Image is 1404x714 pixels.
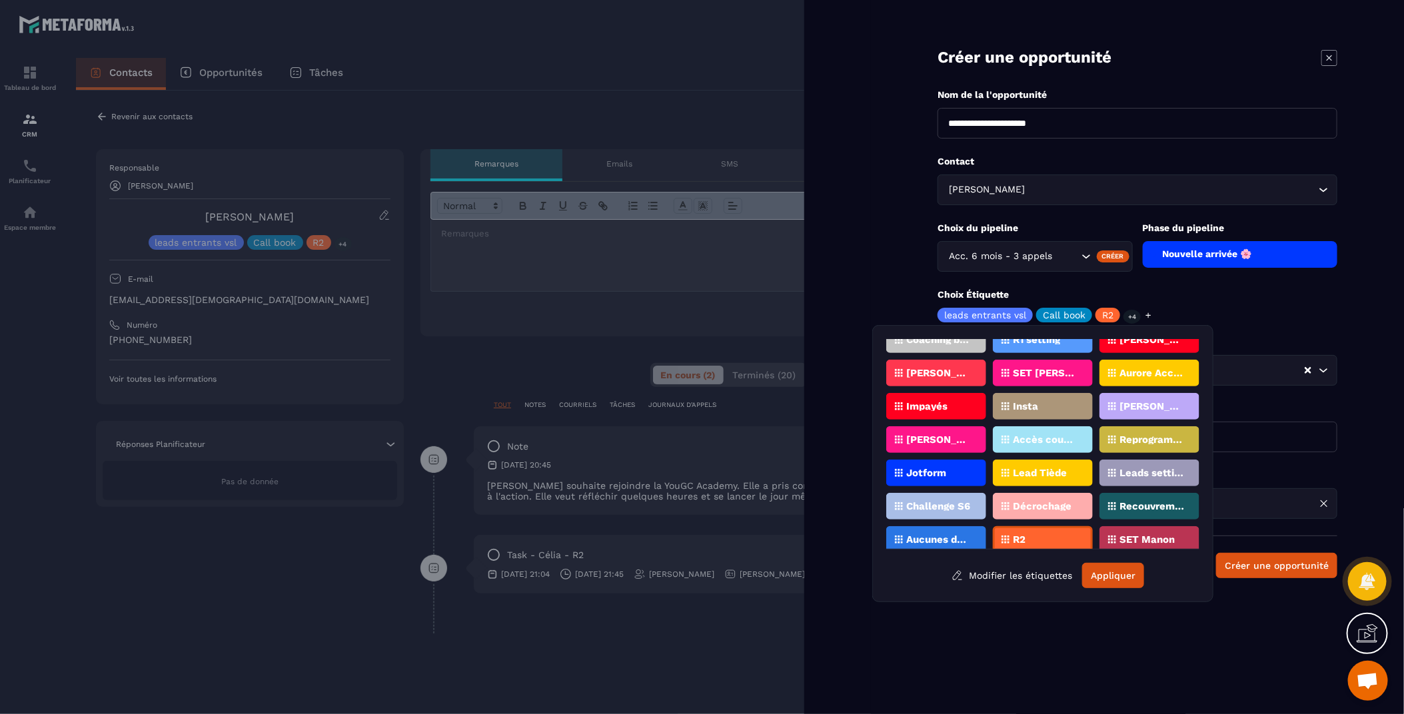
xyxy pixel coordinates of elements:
p: Choix du pipeline [938,222,1133,234]
p: [PERSON_NAME]. 1:1 6m 3app [906,368,971,378]
div: Créer [1097,250,1129,262]
p: Jotform [906,468,946,478]
p: R1 setting [1013,335,1060,344]
p: SET [PERSON_NAME] [1013,368,1077,378]
p: Contact [938,155,1337,168]
p: Leads setting [1119,468,1184,478]
p: Choix Étiquette [938,288,1337,301]
p: leads entrants vsl [944,310,1026,320]
button: Clear Selected [1305,366,1311,376]
button: Appliquer [1082,563,1144,588]
p: Phase du pipeline [1143,222,1338,234]
input: Search for option [1028,182,1315,197]
p: Recouvrement [1119,502,1184,511]
span: [PERSON_NAME] [946,182,1028,197]
p: Reprogrammé [1119,435,1184,444]
p: Créer une opportunité [938,47,1111,69]
p: [PERSON_NAME]. 1:1 6m 3 app [1119,402,1184,411]
input: Search for option [1055,249,1078,264]
p: Call book [1043,310,1085,320]
p: +4 [1123,310,1141,324]
p: [PERSON_NAME]. 1:1 6m 3app. [906,435,971,444]
div: Search for option [938,175,1337,205]
p: Coaching book [906,335,971,344]
p: Nom de la l'opportunité [938,89,1337,101]
button: Créer une opportunité [1216,553,1337,578]
button: Modifier les étiquettes [942,563,1082,587]
p: Challenge S6 [906,502,970,511]
p: Lead Tiède [1013,468,1067,478]
div: Ouvrir le chat [1348,661,1388,701]
p: Aucunes données [906,535,971,544]
p: SET Manon [1119,535,1175,544]
p: Aurore Acc. 1:1 6m 3app. [1119,368,1184,378]
p: Accès coupés ✖️ [1013,435,1077,444]
p: Décrochage [1013,502,1071,511]
p: Insta [1013,402,1038,411]
p: R2 [1013,535,1026,544]
p: R2 [1102,310,1113,320]
span: Acc. 6 mois - 3 appels [946,249,1055,264]
p: Impayés [906,402,948,411]
p: [PERSON_NAME] [1119,335,1184,344]
div: Search for option [938,241,1133,272]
